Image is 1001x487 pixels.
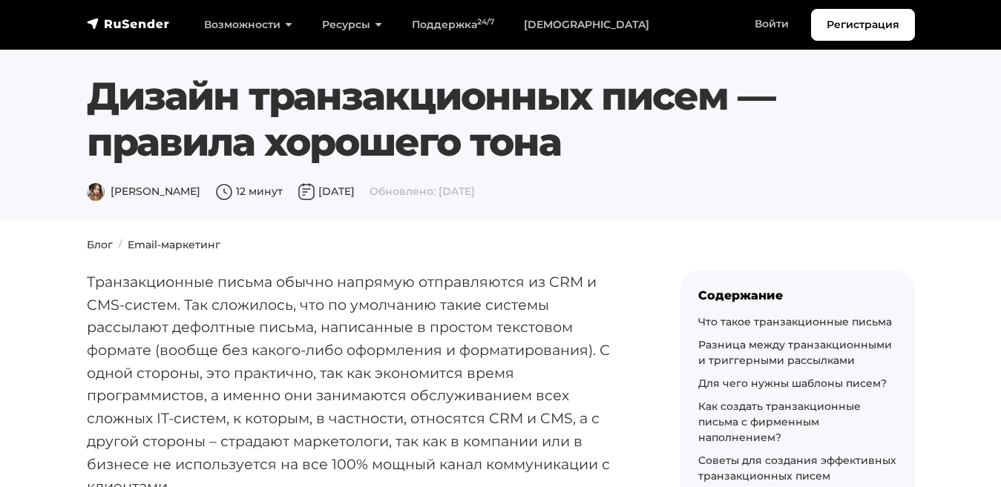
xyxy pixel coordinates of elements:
[698,315,892,328] a: Что такое транзакционные письма
[740,9,804,39] a: Войти
[698,377,887,390] a: Для чего нужны шаблоны писем?
[307,10,397,40] a: Ресурсы
[698,454,896,483] a: Советы для создания эффективных транзакционных писем
[397,10,509,40] a: Поддержка24/7
[113,237,220,253] li: Email-маркетинг
[215,185,283,198] span: 12 минут
[189,10,307,40] a: Возможности
[698,288,897,302] div: Содержание
[477,17,494,27] sup: 24/7
[370,185,475,198] span: Обновлено: [DATE]
[87,73,844,166] h1: Дизайн транзакционных писем — правила хорошего тона
[78,237,924,253] nav: breadcrumb
[811,9,915,41] a: Регистрация
[698,338,892,367] a: Разница между транзакционными и триггерными рассылками
[509,10,664,40] a: [DEMOGRAPHIC_DATA]
[87,16,170,31] img: RuSender
[215,183,233,201] img: Время чтения
[298,185,355,198] span: [DATE]
[298,183,315,201] img: Дата публикации
[698,400,861,444] a: Как создать транзакционные письма с фирменным наполнением?
[87,185,200,198] span: [PERSON_NAME]
[87,238,113,251] a: Блог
